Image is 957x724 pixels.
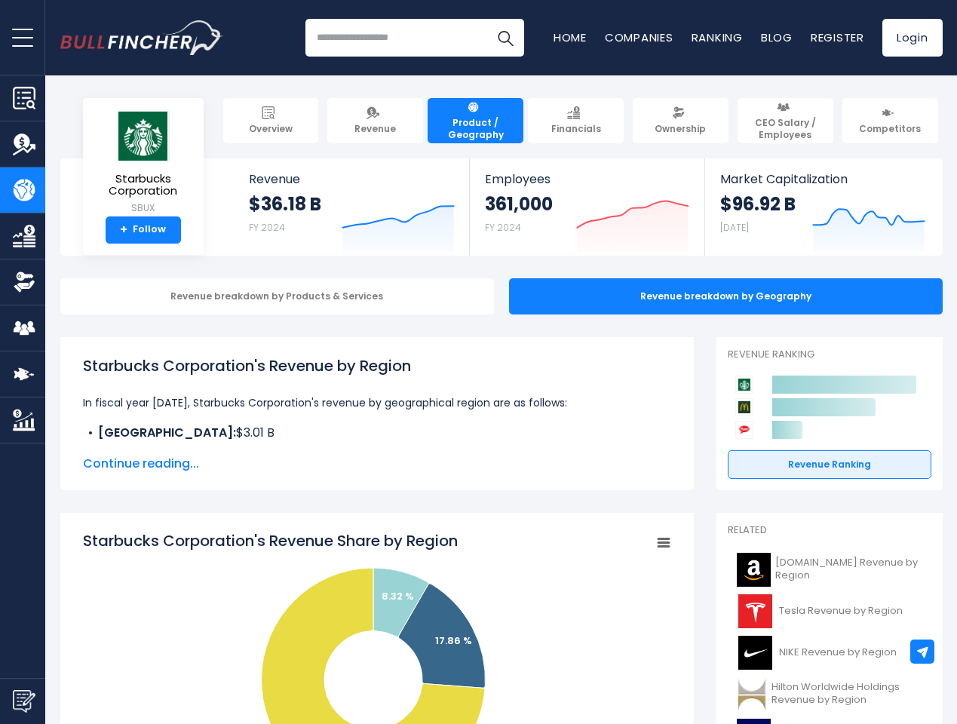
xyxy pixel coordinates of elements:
span: Employees [485,172,689,186]
a: Revenue [327,98,423,143]
small: SBUX [95,201,192,215]
span: Starbucks Corporation [95,173,192,198]
span: Hilton Worldwide Holdings Revenue by Region [771,681,922,707]
button: Search [486,19,524,57]
p: Related [728,524,931,537]
span: Tesla Revenue by Region [779,605,903,618]
img: Yum! Brands competitors logo [735,421,753,439]
text: 17.86 % [435,633,472,648]
a: Register [811,29,864,45]
a: Ranking [692,29,743,45]
strong: 361,000 [485,192,553,216]
span: CEO Salary / Employees [744,117,827,140]
span: Ownership [655,123,706,135]
small: FY 2024 [249,221,285,234]
li: $6.46 B [83,442,671,460]
img: AMZN logo [737,553,771,587]
strong: + [120,223,127,237]
a: Go to homepage [60,20,222,55]
a: Revenue Ranking [728,450,931,479]
small: FY 2024 [485,221,521,234]
a: Product / Geography [428,98,523,143]
a: Revenue $36.18 B FY 2024 [234,158,470,256]
span: Overview [249,123,293,135]
p: Revenue Ranking [728,348,931,361]
img: Starbucks Corporation competitors logo [735,376,753,394]
p: In fiscal year [DATE], Starbucks Corporation's revenue by geographical region are as follows: [83,394,671,412]
img: HLT logo [737,677,768,711]
tspan: Starbucks Corporation's Revenue Share by Region [83,530,458,551]
b: International Segment: [98,442,240,459]
li: $3.01 B [83,424,671,442]
a: Market Capitalization $96.92 B [DATE] [705,158,940,256]
a: Blog [761,29,793,45]
span: Revenue [249,172,455,186]
span: NIKE Revenue by Region [779,646,897,659]
img: TSLA logo [737,594,774,628]
a: Financials [528,98,624,143]
a: CEO Salary / Employees [738,98,833,143]
span: Product / Geography [434,117,517,140]
text: 8.32 % [382,589,414,603]
span: Revenue [354,123,396,135]
small: [DATE] [720,221,749,234]
a: NIKE Revenue by Region [728,632,931,673]
span: Market Capitalization [720,172,925,186]
div: Revenue breakdown by Products & Services [60,278,494,314]
strong: $96.92 B [720,192,796,216]
span: [DOMAIN_NAME] Revenue by Region [775,557,922,582]
b: [GEOGRAPHIC_DATA]: [98,424,236,441]
a: Competitors [842,98,938,143]
a: Companies [605,29,673,45]
div: Revenue breakdown by Geography [509,278,943,314]
a: Overview [223,98,319,143]
a: Tesla Revenue by Region [728,591,931,632]
a: Ownership [633,98,728,143]
span: Continue reading... [83,455,671,473]
a: Employees 361,000 FY 2024 [470,158,704,256]
a: Home [554,29,587,45]
img: NKE logo [737,636,774,670]
strong: $36.18 B [249,192,321,216]
a: Login [882,19,943,57]
span: Financials [551,123,601,135]
a: [DOMAIN_NAME] Revenue by Region [728,549,931,591]
h1: Starbucks Corporation's Revenue by Region [83,354,671,377]
a: Starbucks Corporation SBUX [94,110,192,216]
a: +Follow [106,216,181,244]
img: McDonald's Corporation competitors logo [735,398,753,416]
span: Competitors [859,123,921,135]
img: Ownership [13,271,35,293]
a: Hilton Worldwide Holdings Revenue by Region [728,673,931,715]
img: Bullfincher logo [60,20,223,55]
